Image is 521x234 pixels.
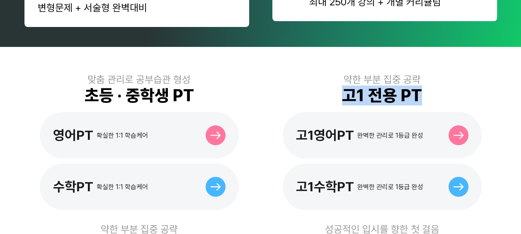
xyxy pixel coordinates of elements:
div: 확실한 1:1 학습케어 [97,183,148,191]
div: 수학PT [53,179,93,195]
div: 고1수학PT [296,179,354,195]
div: 변형문제 + 서술형 완벽대비 [38,2,236,14]
div: 초등 · 중학생 PT [85,85,194,105]
div: 확실한 1:1 학습케어 [97,132,148,139]
div: 완벽한 관리로 1등급 완성 [357,183,423,191]
div: 약한 부분 집중 공략 [344,73,421,85]
div: 영어PT [53,127,93,143]
div: 맞춤 관리로 공부습관 형성 [87,73,191,85]
div: 완벽한 관리로 1등급 완성 [357,132,423,139]
div: 고1영어PT [296,127,354,143]
div: 고1 전용 PT [342,85,422,105]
